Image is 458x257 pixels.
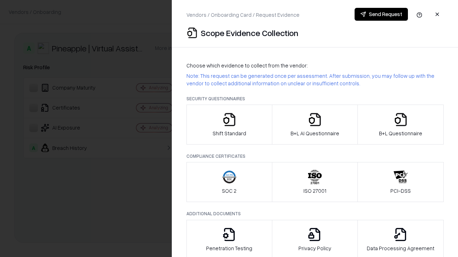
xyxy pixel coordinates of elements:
p: Vendors / Onboarding Card / Request Evidence [186,11,299,19]
button: ISO 27001 [272,162,358,202]
button: B+L Questionnaire [357,105,444,145]
button: SOC 2 [186,162,272,202]
p: Privacy Policy [298,245,331,252]
p: Security Questionnaires [186,96,444,102]
p: B+L AI Questionnaire [291,130,339,137]
p: Penetration Testing [206,245,252,252]
p: Scope Evidence Collection [201,27,298,39]
p: ISO 27001 [303,187,326,195]
button: Shift Standard [186,105,272,145]
p: PCI-DSS [390,187,411,195]
p: SOC 2 [222,187,237,195]
p: B+L Questionnaire [379,130,422,137]
p: Compliance Certificates [186,153,444,159]
p: Data Processing Agreement [367,245,434,252]
button: B+L AI Questionnaire [272,105,358,145]
p: Additional Documents [186,211,444,217]
p: Shift Standard [213,130,246,137]
button: PCI-DSS [357,162,444,202]
p: Choose which evidence to collect from the vendor: [186,62,444,69]
p: Note: This request can be generated once per assessment. After submission, you may follow up with... [186,72,444,87]
button: Send Request [355,8,408,21]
